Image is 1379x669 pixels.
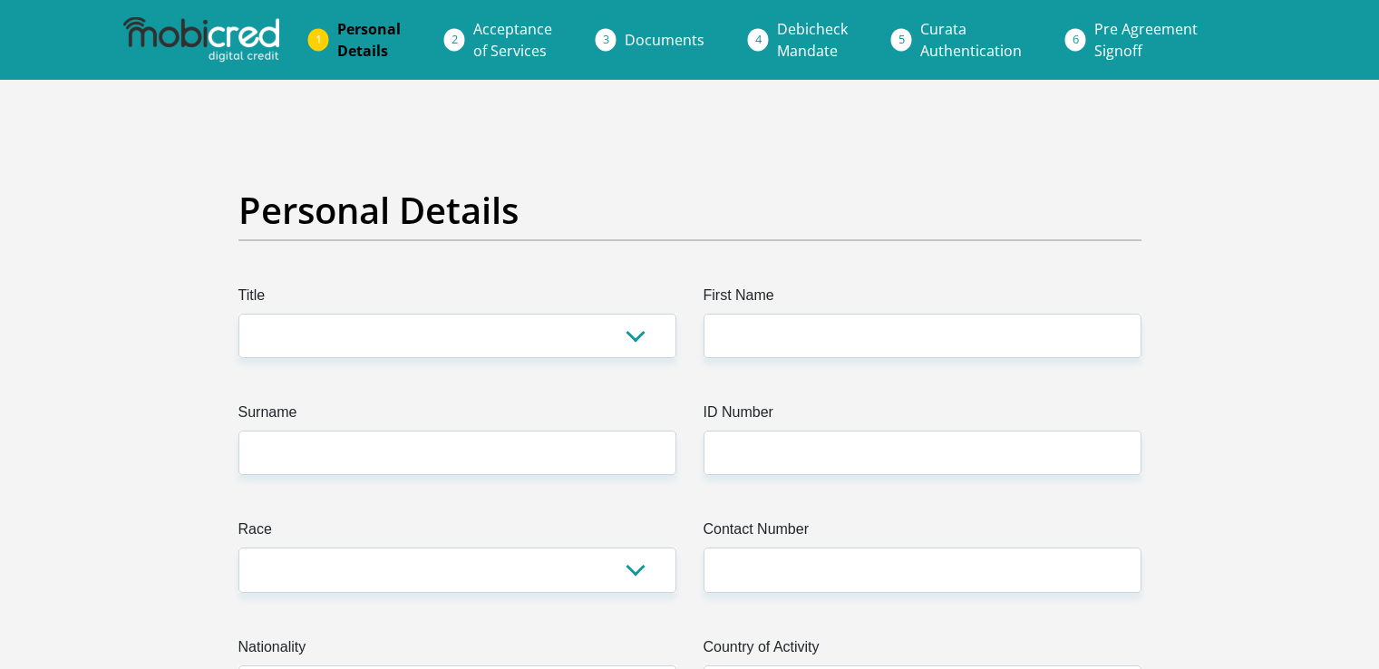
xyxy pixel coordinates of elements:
[238,189,1141,232] h2: Personal Details
[704,548,1141,592] input: Contact Number
[1080,11,1212,69] a: Pre AgreementSignoff
[704,431,1141,475] input: ID Number
[123,17,279,63] img: mobicred logo
[610,22,719,58] a: Documents
[459,11,567,69] a: Acceptanceof Services
[238,402,676,431] label: Surname
[920,19,1022,61] span: Curata Authentication
[1094,19,1198,61] span: Pre Agreement Signoff
[704,285,1141,314] label: First Name
[762,11,862,69] a: DebicheckMandate
[238,431,676,475] input: Surname
[704,519,1141,548] label: Contact Number
[704,402,1141,431] label: ID Number
[704,314,1141,358] input: First Name
[777,19,848,61] span: Debicheck Mandate
[473,19,552,61] span: Acceptance of Services
[238,519,676,548] label: Race
[323,11,415,69] a: PersonalDetails
[238,636,676,665] label: Nationality
[704,636,1141,665] label: Country of Activity
[238,285,676,314] label: Title
[906,11,1036,69] a: CurataAuthentication
[337,19,401,61] span: Personal Details
[625,30,704,50] span: Documents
